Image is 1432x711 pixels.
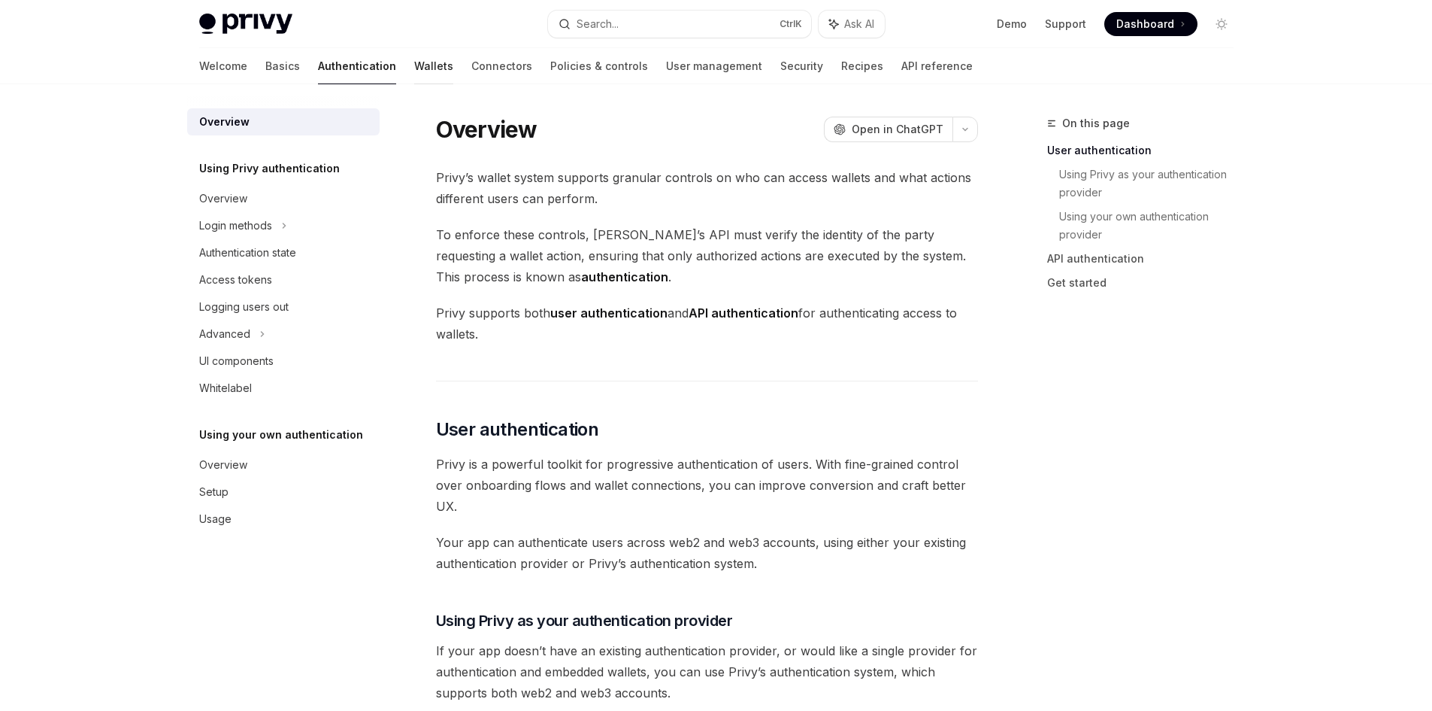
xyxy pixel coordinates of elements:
[436,454,978,517] span: Privy is a powerful toolkit for progressive authentication of users. With fine-grained control ov...
[187,375,380,402] a: Whitelabel
[1047,138,1246,163] a: User authentication
[199,298,289,316] div: Logging users out
[187,293,380,321] a: Logging users out
[199,426,363,444] h5: Using your own authentication
[199,244,296,262] div: Authentication state
[199,190,247,208] div: Overview
[581,269,668,284] strong: authentication
[1209,12,1234,36] button: Toggle dark mode
[199,14,292,35] img: light logo
[187,108,380,135] a: Overview
[187,451,380,479] a: Overview
[1045,17,1086,32] a: Support
[901,48,973,84] a: API reference
[666,48,762,84] a: User management
[436,116,537,143] h1: Overview
[824,117,952,142] button: Open in ChatGPT
[199,483,229,501] div: Setup
[1104,12,1197,36] a: Dashboard
[187,266,380,293] a: Access tokens
[852,122,943,137] span: Open in ChatGPT
[436,224,978,287] span: To enforce these controls, [PERSON_NAME]’s API must verify the identity of the party requesting a...
[436,532,978,574] span: Your app can authenticate users across web2 and web3 accounts, using either your existing authent...
[1047,271,1246,295] a: Get started
[548,11,811,38] button: Search...CtrlK
[844,17,874,32] span: Ask AI
[1062,114,1130,132] span: On this page
[199,48,247,84] a: Welcome
[471,48,532,84] a: Connectors
[550,305,668,321] strong: user authentication
[199,113,250,131] div: Overview
[841,48,883,84] a: Recipes
[199,352,274,370] div: UI components
[187,506,380,533] a: Usage
[1047,247,1246,271] a: API authentication
[780,48,823,84] a: Security
[436,640,978,703] span: If your app doesn’t have an existing authentication provider, or would like a single provider for...
[199,325,250,343] div: Advanced
[436,302,978,345] span: Privy supports both and for authenticating access to wallets.
[436,418,599,442] span: User authentication
[550,48,648,84] a: Policies & controls
[187,185,380,212] a: Overview
[436,167,978,209] span: Privy’s wallet system supports granular controls on who can access wallets and what actions diffe...
[187,479,380,506] a: Setup
[997,17,1027,32] a: Demo
[199,271,272,289] div: Access tokens
[199,160,340,178] h5: Using Privy authentication
[414,48,453,84] a: Wallets
[199,217,272,235] div: Login methods
[187,239,380,266] a: Authentication state
[577,15,619,33] div: Search...
[1116,17,1174,32] span: Dashboard
[318,48,396,84] a: Authentication
[780,18,802,30] span: Ctrl K
[199,379,252,397] div: Whitelabel
[199,510,232,528] div: Usage
[265,48,300,84] a: Basics
[689,305,798,321] strong: API authentication
[187,348,380,375] a: UI components
[1059,205,1246,247] a: Using your own authentication provider
[1059,163,1246,205] a: Using Privy as your authentication provider
[199,456,247,474] div: Overview
[819,11,885,38] button: Ask AI
[436,610,733,631] span: Using Privy as your authentication provider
